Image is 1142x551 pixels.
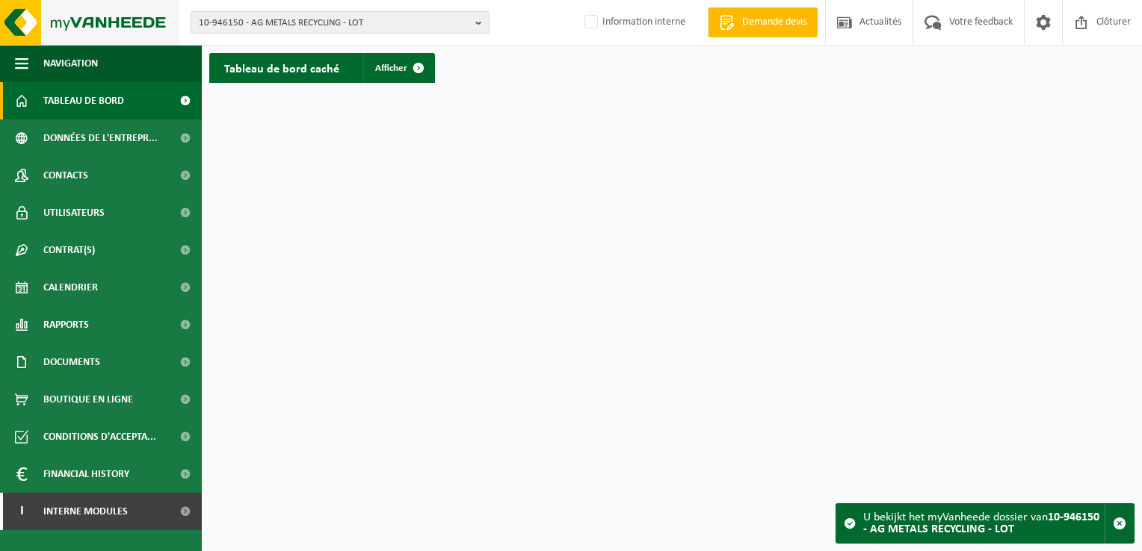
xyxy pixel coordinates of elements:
span: Afficher [375,63,407,73]
span: Contrat(s) [43,231,95,269]
span: I [15,493,28,530]
span: Données de l'entrepr... [43,119,158,157]
a: Afficher [363,53,433,83]
span: Demande devis [738,15,810,30]
h2: Tableau de bord caché [209,53,354,82]
span: Financial History [43,455,129,493]
span: Tableau de bord [43,82,124,119]
label: Information interne [581,11,685,34]
span: Contacts [43,157,88,194]
span: Calendrier [43,269,98,306]
span: Interne modules [43,493,128,530]
span: Conditions d'accepta... [43,418,156,455]
span: Navigation [43,45,98,82]
button: 10-946150 - AG METALS RECYCLING - LOT [191,11,490,34]
span: Utilisateurs [43,194,105,231]
strong: 10-946150 - AG METALS RECYCLING - LOT [863,511,1099,535]
span: Boutique en ligne [43,381,133,418]
div: U bekijkt het myVanheede dossier van [863,504,1105,543]
span: Rapports [43,306,89,343]
span: 10-946150 - AG METALS RECYCLING - LOT [199,12,469,34]
a: Demande devis [708,7,818,37]
span: Documents [43,343,100,381]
